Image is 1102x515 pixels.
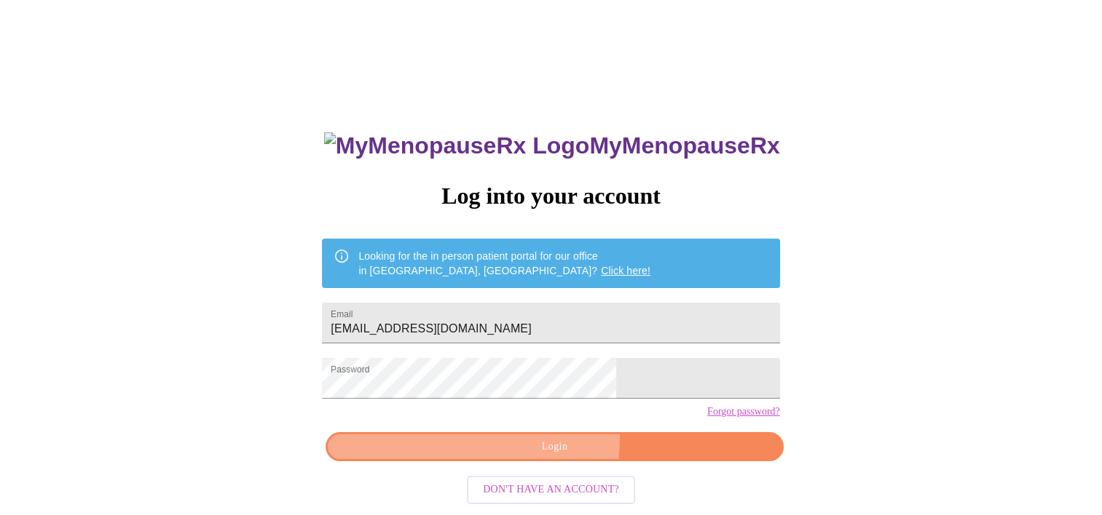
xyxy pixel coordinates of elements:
a: Forgot password? [707,406,780,418]
h3: Log into your account [322,183,779,209]
span: Don't have an account? [483,481,619,499]
img: MyMenopauseRx Logo [324,132,589,159]
a: Don't have an account? [463,482,639,495]
div: Looking for the in person patient portal for our office in [GEOGRAPHIC_DATA], [GEOGRAPHIC_DATA]? [358,243,650,284]
h3: MyMenopauseRx [324,132,780,159]
a: Click here! [601,265,650,276]
span: Login [342,438,766,456]
button: Login [326,432,783,462]
button: Don't have an account? [467,476,635,504]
